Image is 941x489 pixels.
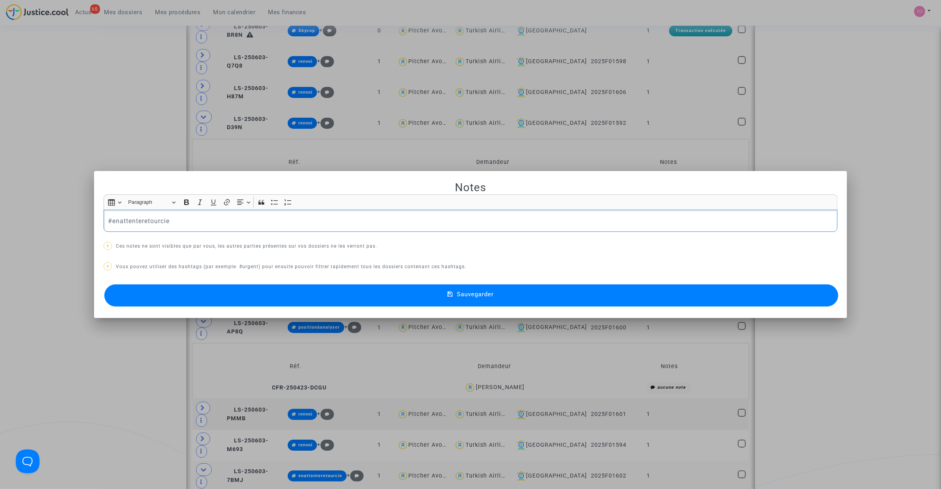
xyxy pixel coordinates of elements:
p: #enattenteretourcie [108,216,834,226]
span: ? [107,265,109,269]
div: Editor toolbar [104,194,837,210]
p: Ces notes ne sont visibles que par vous, les autres parties présentes sur vos dossiers ne les ver... [104,241,837,251]
p: Vous pouvez utiliser des hashtags (par exemple: #urgent) pour ensuite pouvoir filtrer rapidement ... [104,262,837,272]
h2: Notes [104,181,837,194]
span: Paragraph [128,197,169,207]
div: Rich Text Editor, main [104,210,837,232]
span: ? [107,244,109,248]
button: Paragraph [125,196,179,209]
button: Sauvegarder [104,284,838,307]
iframe: Help Scout Beacon - Open [16,450,40,473]
span: Sauvegarder [457,291,494,298]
